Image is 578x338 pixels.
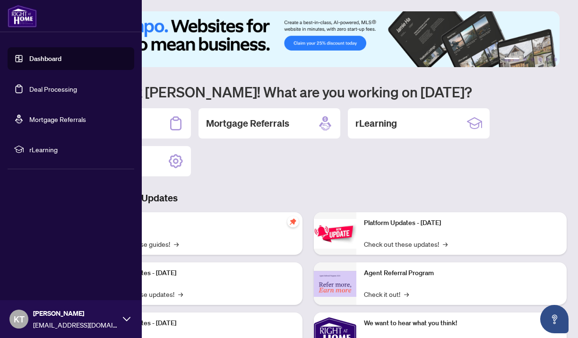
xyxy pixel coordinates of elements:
[99,218,295,228] p: Self-Help
[404,289,409,299] span: →
[443,239,448,249] span: →
[29,85,77,93] a: Deal Processing
[364,268,560,278] p: Agent Referral Program
[538,58,542,61] button: 4
[49,83,567,101] h1: Welcome back [PERSON_NAME]! What are you working on [DATE]?
[29,115,86,123] a: Mortgage Referrals
[364,318,560,329] p: We want to hear what you think!
[99,268,295,278] p: Platform Updates - [DATE]
[531,58,535,61] button: 3
[174,239,179,249] span: →
[206,117,289,130] h2: Mortgage Referrals
[29,144,128,155] span: rLearning
[99,318,295,329] p: Platform Updates - [DATE]
[364,218,560,228] p: Platform Updates - [DATE]
[355,117,397,130] h2: rLearning
[8,5,37,27] img: logo
[546,58,550,61] button: 5
[33,320,118,330] span: [EMAIL_ADDRESS][DOMAIN_NAME]
[33,308,118,319] span: [PERSON_NAME]
[504,58,519,61] button: 1
[553,58,557,61] button: 6
[49,191,567,205] h3: Brokerage & Industry Updates
[364,289,409,299] a: Check it out!→
[540,305,569,333] button: Open asap
[14,312,25,326] span: KT
[364,239,448,249] a: Check out these updates!→
[314,271,356,297] img: Agent Referral Program
[29,54,61,63] a: Dashboard
[49,11,560,67] img: Slide 0
[314,219,356,249] img: Platform Updates - June 23, 2025
[287,216,299,227] span: pushpin
[178,289,183,299] span: →
[523,58,527,61] button: 2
